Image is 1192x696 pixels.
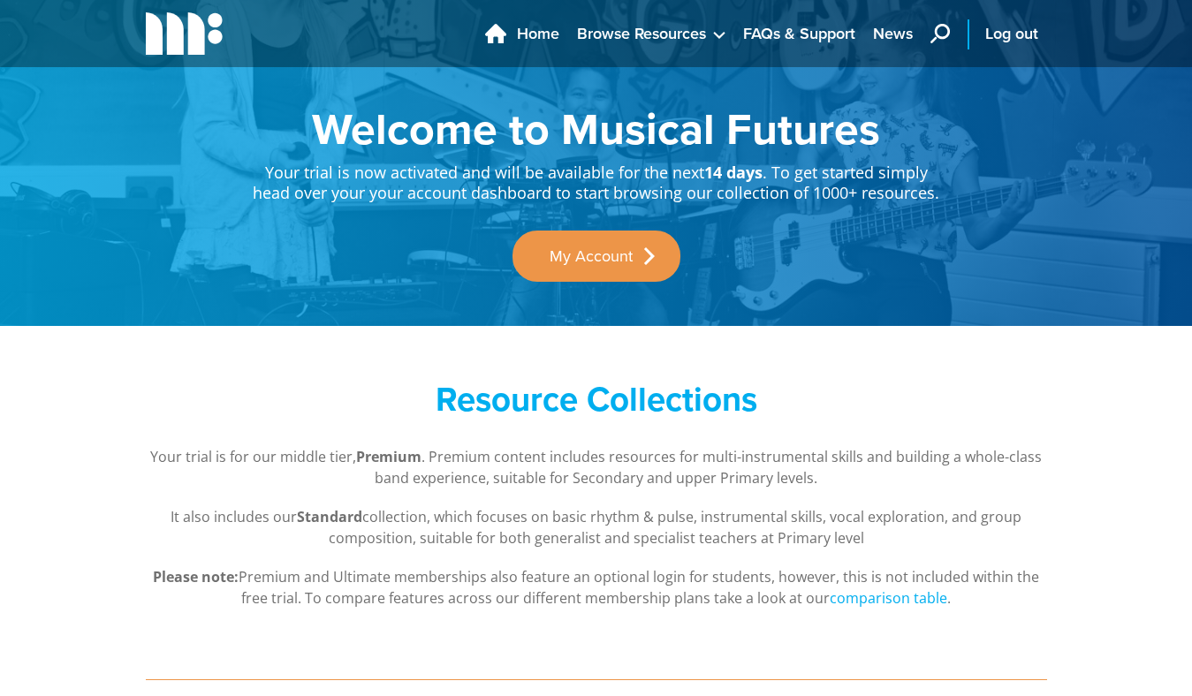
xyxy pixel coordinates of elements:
p: It also includes our collection, which focuses on basic rhythm & pulse, instrumental skills, voca... [146,506,1047,548]
span: News [873,22,913,46]
strong: Please note: [153,567,239,586]
strong: Premium [356,447,421,466]
p: Premium and Ultimate memberships also feature an optional login for students, however, this is no... [146,566,1047,609]
h1: Welcome to Musical Futures [252,106,941,150]
p: Your trial is for our middle tier, . Premium content includes resources for multi-instrumental sk... [146,446,1047,488]
strong: 14 days [704,162,763,183]
span: Browse Resources [577,22,706,46]
strong: Standard [297,507,362,526]
span: FAQs & Support [743,22,855,46]
span: Home [517,22,559,46]
a: comparison table [830,588,947,609]
span: Log out [985,22,1038,46]
h2: Resource Collections [252,379,941,420]
a: My Account [512,231,680,282]
p: Your trial is now activated and will be available for the next . To get started simply head over ... [252,150,941,204]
